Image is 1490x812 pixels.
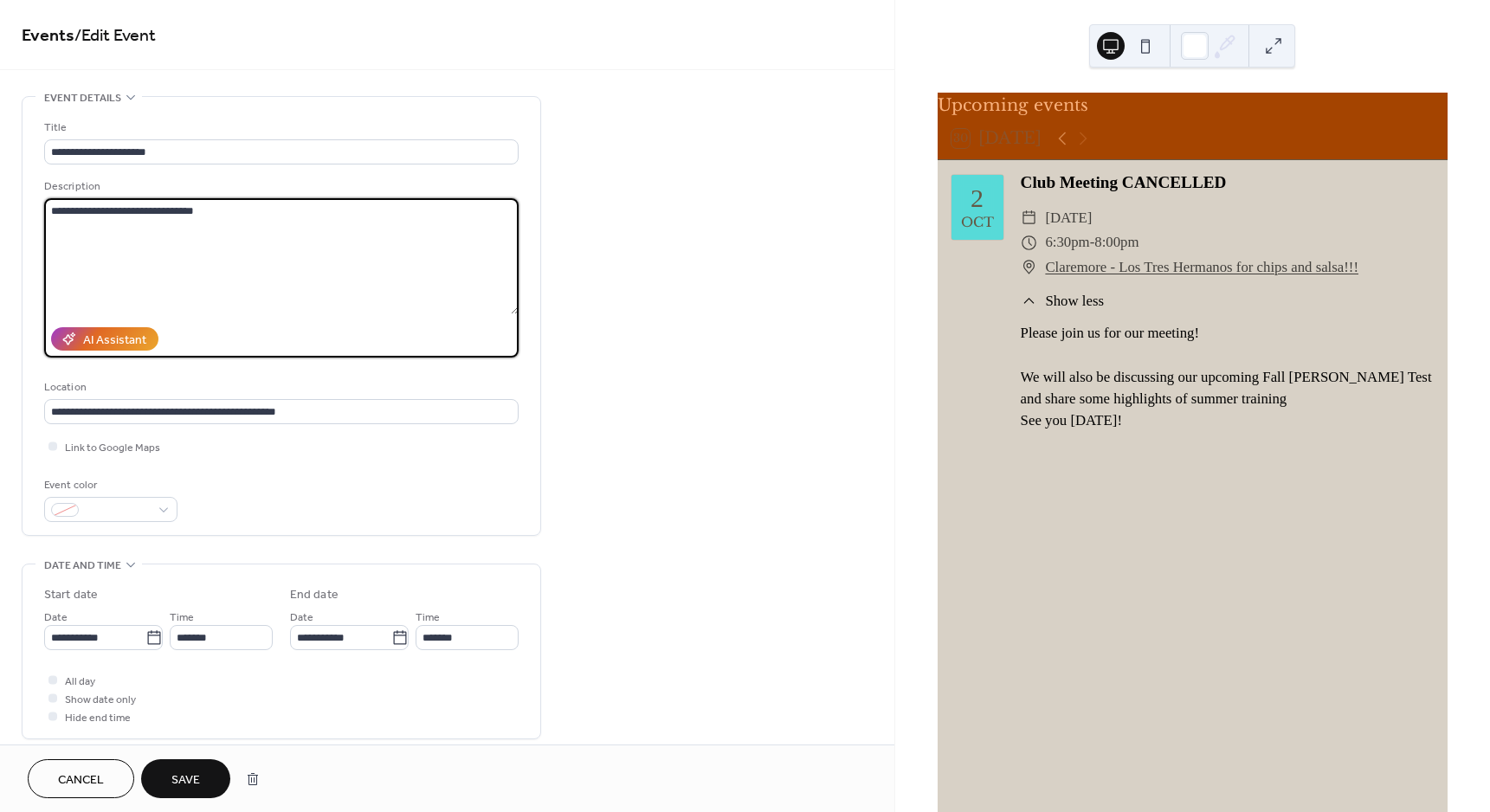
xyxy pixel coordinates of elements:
[22,19,74,53] a: Events
[44,557,121,575] span: Date and time
[65,709,131,727] span: Hide end time
[938,93,1448,118] div: Upcoming events
[83,332,146,350] div: AI Assistant
[1021,171,1434,196] div: Club Meeting CANCELLED
[51,327,158,351] button: AI Assistant
[1021,255,1037,280] div: ​
[1021,230,1037,255] div: ​
[416,609,440,627] span: Time
[1045,290,1104,312] span: Show less
[65,673,95,691] span: All day
[44,378,515,396] div: Location
[1090,230,1095,255] span: -
[1094,230,1138,255] span: 8:00pm
[65,691,136,709] span: Show date only
[44,586,98,604] div: Start date
[44,476,174,494] div: Event color
[971,185,984,211] div: 2
[1021,322,1434,431] div: Please join us for our meeting! We will also be discussing our upcoming Fall [PERSON_NAME] Test a...
[961,216,994,229] div: Oct
[1021,290,1037,312] div: ​
[74,19,156,53] span: / Edit Event
[290,586,339,604] div: End date
[58,771,104,789] span: Cancel
[141,759,230,798] button: Save
[290,609,313,627] span: Date
[1021,206,1037,231] div: ​
[44,177,515,196] div: Description
[170,609,194,627] span: Time
[44,609,68,627] span: Date
[44,89,121,107] span: Event details
[1045,255,1358,280] a: Claremore - Los Tres Hermanos for chips and salsa!!!
[1045,230,1089,255] span: 6:30pm
[1021,290,1104,312] button: ​Show less
[44,119,515,137] div: Title
[65,439,160,457] span: Link to Google Maps
[1045,206,1092,231] span: [DATE]
[28,759,134,798] button: Cancel
[171,771,200,789] span: Save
